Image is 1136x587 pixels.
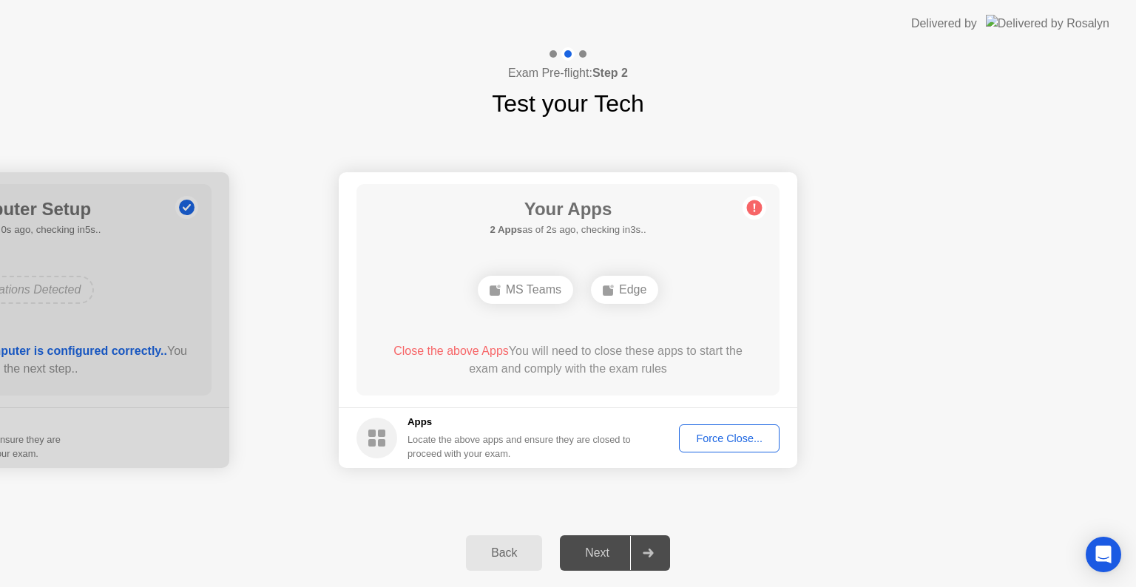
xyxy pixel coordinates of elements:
h1: Test your Tech [492,86,644,121]
div: Delivered by [911,15,977,33]
div: Edge [591,276,658,304]
div: Next [564,546,630,560]
button: Next [560,535,670,571]
div: Force Close... [684,432,774,444]
div: Back [470,546,538,560]
button: Force Close... [679,424,780,452]
h5: Apps [408,415,632,430]
b: Step 2 [592,67,628,79]
h5: as of 2s ago, checking in3s.. [490,223,646,237]
span: Close the above Apps [393,345,509,357]
h1: Your Apps [490,196,646,223]
div: Open Intercom Messenger [1086,537,1121,572]
h4: Exam Pre-flight: [508,64,628,82]
b: 2 Apps [490,224,522,235]
div: Locate the above apps and ensure they are closed to proceed with your exam. [408,432,632,461]
button: Back [466,535,542,571]
div: MS Teams [478,276,573,304]
div: You will need to close these apps to start the exam and comply with the exam rules [378,342,759,378]
img: Delivered by Rosalyn [986,15,1109,32]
